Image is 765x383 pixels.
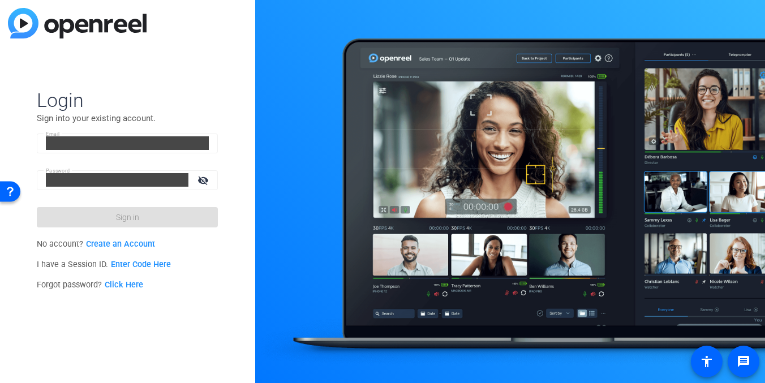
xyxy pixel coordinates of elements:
[700,355,714,368] mat-icon: accessibility
[86,239,155,249] a: Create an Account
[37,112,218,124] p: Sign into your existing account.
[37,280,143,290] span: Forgot password?
[105,280,143,290] a: Click Here
[46,136,209,150] input: Enter Email Address
[37,239,155,249] span: No account?
[37,260,171,269] span: I have a Session ID.
[37,88,218,112] span: Login
[111,260,171,269] a: Enter Code Here
[191,172,218,188] mat-icon: visibility_off
[46,167,70,174] mat-label: Password
[737,355,750,368] mat-icon: message
[8,8,147,38] img: blue-gradient.svg
[46,131,60,137] mat-label: Email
